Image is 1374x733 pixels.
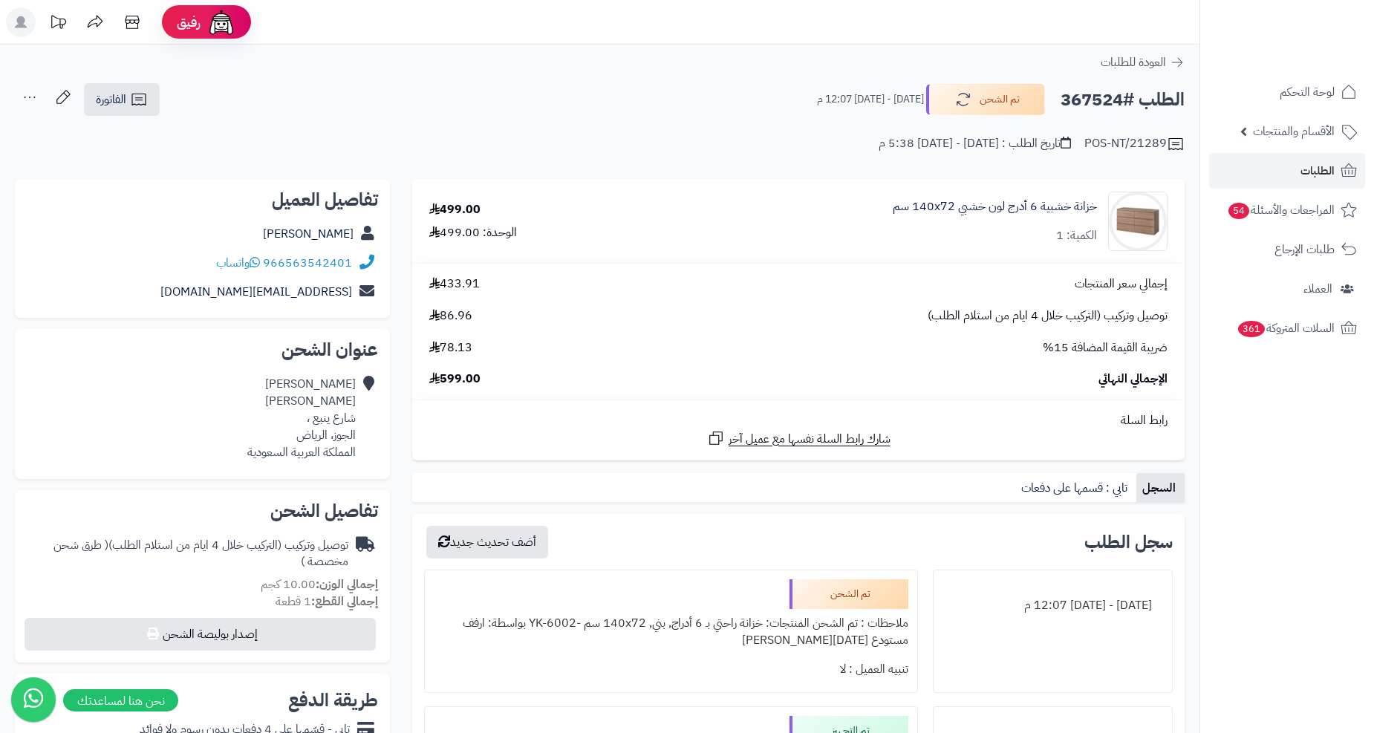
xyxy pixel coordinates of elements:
[1209,310,1365,346] a: السلات المتروكة361
[84,83,160,116] a: الفاتورة
[96,91,126,108] span: الفاتورة
[1061,85,1185,115] h2: الطلب #367524
[261,576,378,593] small: 10.00 كجم
[1015,473,1136,503] a: تابي : قسمها على دفعات
[1280,82,1335,102] span: لوحة التحكم
[707,429,891,448] a: شارك رابط السلة نفسها مع عميل آخر
[27,341,378,359] h2: عنوان الشحن
[893,198,1097,215] a: خزانة خشبية 6 أدرج لون خشبي 140x72 سم
[1237,318,1335,339] span: السلات المتروكة
[311,593,378,610] strong: إجمالي القطع:
[288,691,378,709] h2: طريقة الدفع
[942,591,1163,620] div: [DATE] - [DATE] 12:07 م
[789,579,908,609] div: تم الشحن
[429,224,517,241] div: الوحدة: 499.00
[426,526,548,558] button: أضف تحديث جديد
[434,609,908,655] div: ملاحظات : تم الشحن المنتجات: خزانة راحتي بـ 6 أدراج, بني, ‎140x72 سم‏ -YK-6002 بواسطة: ارفف مستود...
[1209,192,1365,228] a: المراجعات والأسئلة54
[247,376,356,460] div: [PERSON_NAME] [PERSON_NAME] شارع ينبع ، الجوز، الرياض المملكة العربية السعودية
[1101,53,1185,71] a: العودة للطلبات
[1273,42,1360,73] img: logo-2.png
[1227,200,1335,221] span: المراجعات والأسئلة
[177,13,201,31] span: رفيق
[817,92,924,107] small: [DATE] - [DATE] 12:07 م
[1209,153,1365,189] a: الطلبات
[1253,121,1335,142] span: الأقسام والمنتجات
[25,618,376,651] button: إصدار بوليصة الشحن
[1228,203,1249,219] span: 54
[1056,227,1097,244] div: الكمية: 1
[1101,53,1166,71] span: العودة للطلبات
[926,84,1045,115] button: تم الشحن
[1303,278,1332,299] span: العملاء
[429,276,480,293] span: 433.91
[206,7,236,37] img: ai-face.png
[1084,533,1173,551] h3: سجل الطلب
[429,307,472,325] span: 86.96
[1209,271,1365,307] a: العملاء
[928,307,1168,325] span: توصيل وتركيب (التركيب خلال 4 ايام من استلام الطلب)
[429,371,481,388] span: 599.00
[429,201,481,218] div: 499.00
[1136,473,1185,503] a: السجل
[27,191,378,209] h2: تفاصيل العميل
[1209,74,1365,110] a: لوحة التحكم
[263,225,354,243] a: [PERSON_NAME]
[1098,371,1168,388] span: الإجمالي النهائي
[729,431,891,448] span: شارك رابط السلة نفسها مع عميل آخر
[276,593,378,610] small: 1 قطعة
[1238,321,1265,337] span: 361
[263,254,352,272] a: 966563542401
[429,339,472,356] span: 78.13
[27,502,378,520] h2: تفاصيل الشحن
[53,536,348,571] span: ( طرق شحن مخصصة )
[316,576,378,593] strong: إجمالي الوزن:
[1300,160,1335,181] span: الطلبات
[1043,339,1168,356] span: ضريبة القيمة المضافة 15%
[1084,135,1185,153] div: POS-NT/21289
[160,283,352,301] a: [EMAIL_ADDRESS][DOMAIN_NAME]
[1075,276,1168,293] span: إجمالي سعر المنتجات
[1109,192,1167,251] img: 1752058398-1(9)-90x90.jpg
[879,135,1071,152] div: تاريخ الطلب : [DATE] - [DATE] 5:38 م
[1274,239,1335,260] span: طلبات الإرجاع
[39,7,76,41] a: تحديثات المنصة
[27,537,348,571] div: توصيل وتركيب (التركيب خلال 4 ايام من استلام الطلب)
[216,254,260,272] a: واتساب
[418,412,1179,429] div: رابط السلة
[1209,232,1365,267] a: طلبات الإرجاع
[434,655,908,684] div: تنبيه العميل : لا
